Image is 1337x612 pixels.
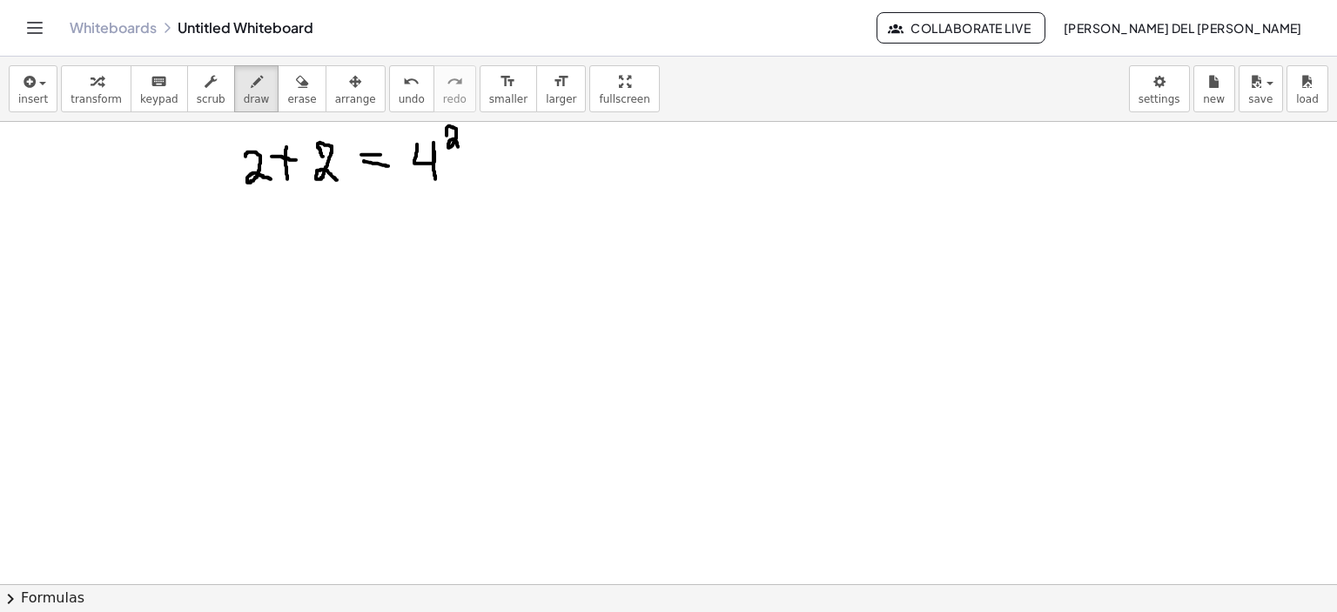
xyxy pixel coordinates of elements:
[399,93,425,105] span: undo
[287,93,316,105] span: erase
[151,71,167,92] i: keyboard
[480,65,537,112] button: format_sizesmaller
[1248,93,1273,105] span: save
[389,65,434,112] button: undoundo
[489,93,527,105] span: smaller
[197,93,225,105] span: scrub
[1139,93,1180,105] span: settings
[1296,93,1319,105] span: load
[553,71,569,92] i: format_size
[1203,93,1225,105] span: new
[234,65,279,112] button: draw
[18,93,48,105] span: insert
[70,19,157,37] a: Whiteboards
[1129,65,1190,112] button: settings
[891,20,1031,36] span: Collaborate Live
[1287,65,1328,112] button: load
[9,65,57,112] button: insert
[335,93,376,105] span: arrange
[244,93,270,105] span: draw
[447,71,463,92] i: redo
[187,65,235,112] button: scrub
[1239,65,1283,112] button: save
[61,65,131,112] button: transform
[500,71,516,92] i: format_size
[1193,65,1235,112] button: new
[1049,12,1316,44] button: [PERSON_NAME] Del [PERSON_NAME]
[71,93,122,105] span: transform
[443,93,467,105] span: redo
[546,93,576,105] span: larger
[536,65,586,112] button: format_sizelarger
[433,65,476,112] button: redoredo
[21,14,49,42] button: Toggle navigation
[599,93,649,105] span: fullscreen
[140,93,178,105] span: keypad
[326,65,386,112] button: arrange
[1063,20,1302,36] span: [PERSON_NAME] Del [PERSON_NAME]
[131,65,188,112] button: keyboardkeypad
[403,71,420,92] i: undo
[278,65,326,112] button: erase
[877,12,1045,44] button: Collaborate Live
[589,65,659,112] button: fullscreen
